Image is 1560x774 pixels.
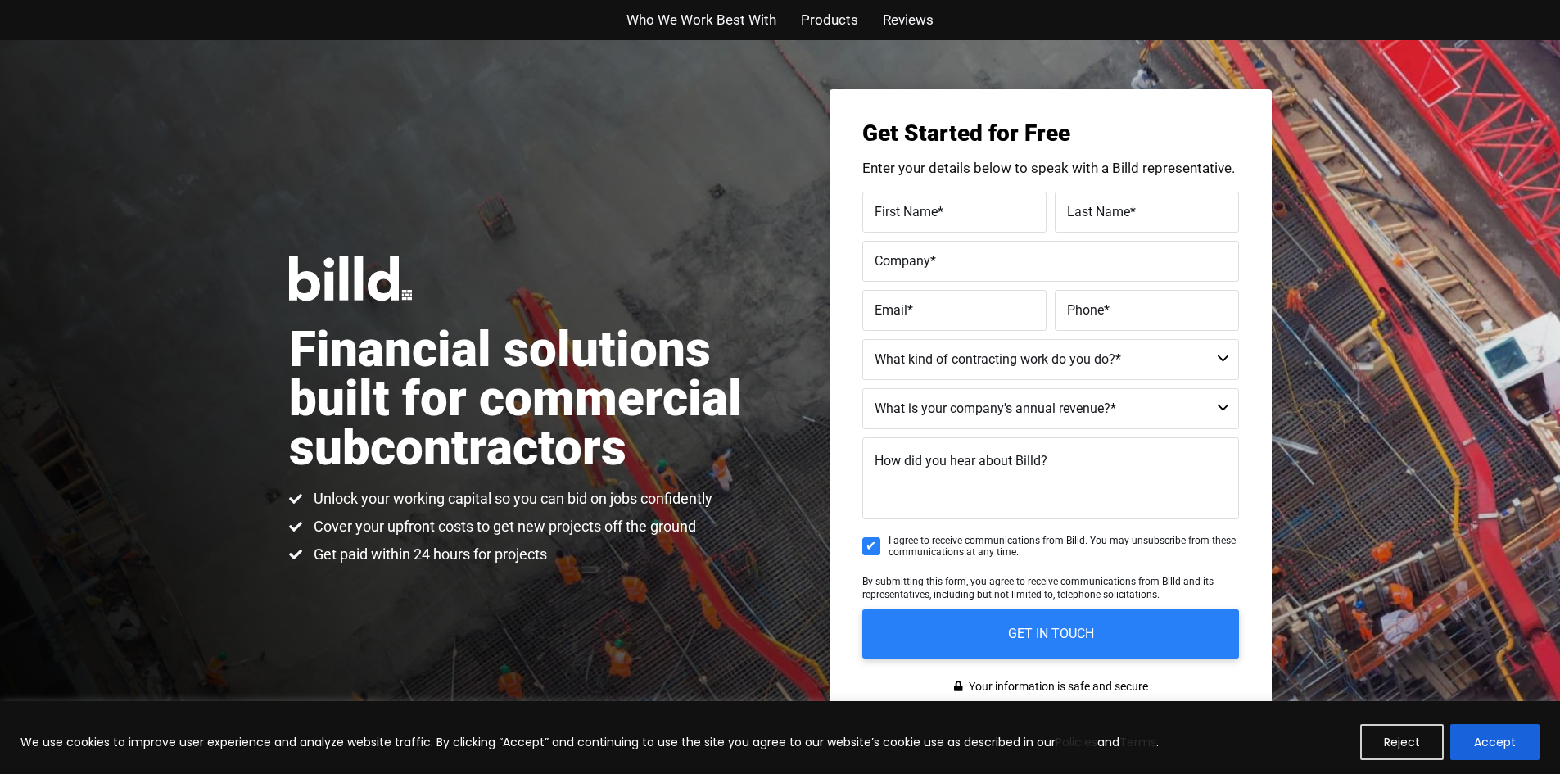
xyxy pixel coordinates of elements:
[1067,203,1130,219] span: Last Name
[875,453,1047,468] span: How did you hear about Billd?
[883,8,934,32] a: Reviews
[1056,734,1097,750] a: Policies
[1119,734,1156,750] a: Terms
[1360,724,1444,760] button: Reject
[889,535,1239,559] span: I agree to receive communications from Billd. You may unsubscribe from these communications at an...
[1067,301,1104,317] span: Phone
[862,576,1214,600] span: By submitting this form, you agree to receive communications from Billd and its representatives, ...
[862,537,880,555] input: I agree to receive communications from Billd. You may unsubscribe from these communications at an...
[626,8,776,32] a: Who We Work Best With
[801,8,858,32] a: Products
[862,609,1239,659] input: GET IN TOUCH
[20,732,1159,752] p: We use cookies to improve user experience and analyze website traffic. By clicking “Accept” and c...
[875,301,907,317] span: Email
[310,545,547,564] span: Get paid within 24 hours for projects
[875,203,938,219] span: First Name
[289,325,780,473] h1: Financial solutions built for commercial subcontractors
[862,161,1239,175] p: Enter your details below to speak with a Billd representative.
[875,252,930,268] span: Company
[965,675,1148,699] span: Your information is safe and secure
[862,122,1239,145] h3: Get Started for Free
[1450,724,1540,760] button: Accept
[310,489,712,509] span: Unlock your working capital so you can bid on jobs confidently
[310,517,696,536] span: Cover your upfront costs to get new projects off the ground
